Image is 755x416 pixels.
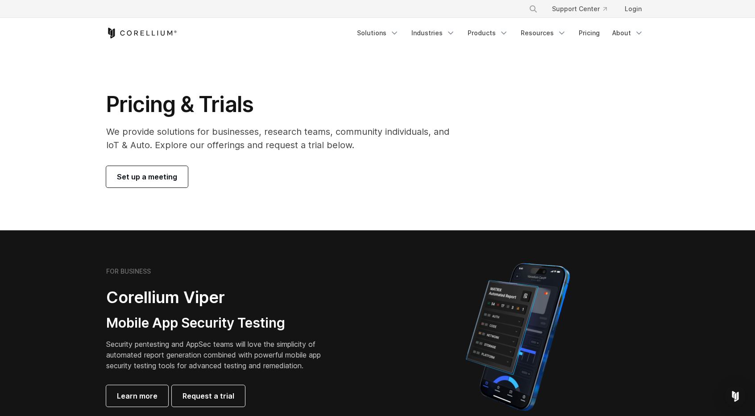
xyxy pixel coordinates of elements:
a: Set up a meeting [106,166,188,187]
a: Industries [406,25,460,41]
a: Pricing [573,25,605,41]
img: Corellium MATRIX automated report on iPhone showing app vulnerability test results across securit... [451,259,585,415]
a: About [607,25,649,41]
div: Navigation Menu [352,25,649,41]
span: Set up a meeting [117,171,177,182]
span: Learn more [117,391,158,401]
a: Solutions [352,25,404,41]
a: Products [462,25,514,41]
a: Request a trial [172,385,245,407]
h1: Pricing & Trials [106,91,462,118]
a: Resources [515,25,572,41]
a: Support Center [545,1,614,17]
div: Open Intercom Messenger [725,386,746,407]
h3: Mobile App Security Testing [106,315,335,332]
a: Corellium Home [106,28,177,38]
span: Request a trial [183,391,234,401]
div: Navigation Menu [518,1,649,17]
a: Learn more [106,385,168,407]
p: Security pentesting and AppSec teams will love the simplicity of automated report generation comb... [106,339,335,371]
button: Search [525,1,541,17]
h2: Corellium Viper [106,287,335,308]
a: Login [618,1,649,17]
p: We provide solutions for businesses, research teams, community individuals, and IoT & Auto. Explo... [106,125,462,152]
h6: FOR BUSINESS [106,267,151,275]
